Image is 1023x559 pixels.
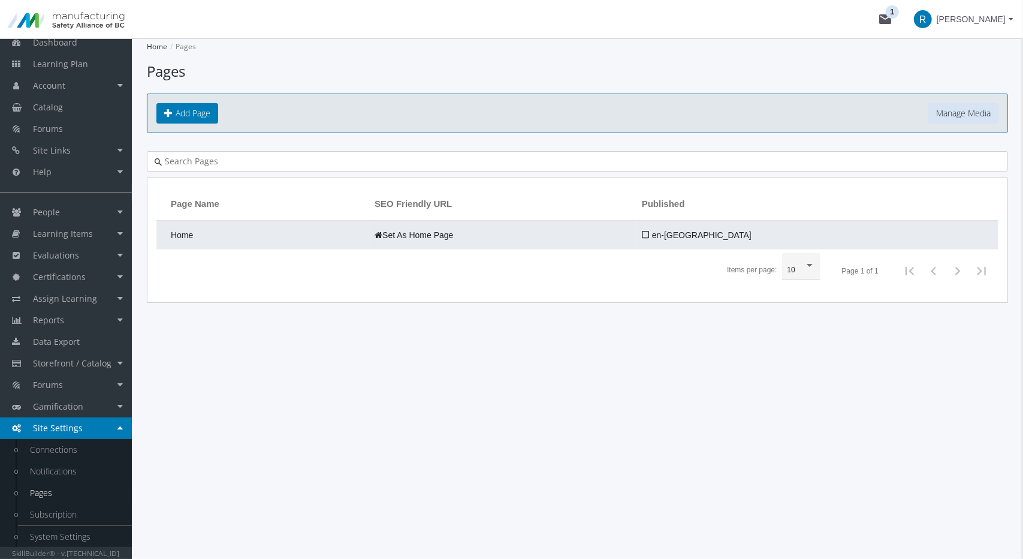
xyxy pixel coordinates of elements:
[13,548,120,558] small: SkillBuilder® - v.[TECHNICAL_ID]
[33,357,111,369] span: Storefront / Catalog
[946,259,970,283] button: Next page
[33,58,88,70] span: Learning Plan
[162,155,1000,167] input: Search Pages
[167,38,196,55] li: Pages
[787,266,815,275] mat-select: Items per page:
[147,61,1008,82] h1: Pages
[33,271,86,282] span: Certifications
[898,259,922,283] button: First Page
[33,293,97,304] span: Assign Learning
[970,259,994,283] button: Last page
[33,206,60,218] span: People
[642,197,685,210] span: Published
[914,10,932,28] span: R
[33,379,63,390] span: Forums
[33,166,52,178] span: Help
[928,103,998,124] button: Manage Media
[787,266,795,274] span: 10
[842,266,879,277] div: Page 1 of 1
[33,37,77,48] span: Dashboard
[33,314,64,326] span: Reports
[937,8,1006,30] span: [PERSON_NAME]
[375,197,452,210] span: SEO Friendly URL
[33,145,71,156] span: Site Links
[922,259,946,283] button: Previous page
[375,230,453,240] span: Set As Home Page
[33,80,65,91] span: Account
[171,197,219,210] span: Page Name
[33,250,79,261] span: Evaluations
[147,41,167,52] a: Home
[33,401,83,412] span: Gamification
[18,482,132,504] a: Pages
[18,526,132,548] a: System Settings
[727,265,777,275] div: Items per page:
[171,197,230,210] div: Page Name
[176,107,210,119] span: Add Page
[171,230,193,240] span: Home
[18,461,132,482] a: Notifications
[642,230,752,240] span: en-[GEOGRAPHIC_DATA]
[33,228,93,239] span: Learning Items
[18,504,132,525] a: Subscription
[878,12,892,26] mat-icon: mail
[33,336,80,347] span: Data Export
[33,123,63,134] span: Forums
[33,422,83,434] span: Site Settings
[33,101,63,113] span: Catalog
[375,197,463,210] div: SEO Friendly URL
[18,439,132,461] a: Connections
